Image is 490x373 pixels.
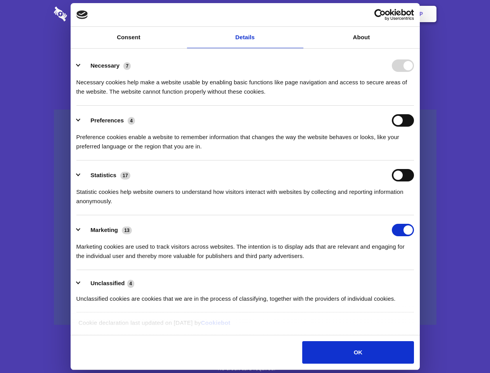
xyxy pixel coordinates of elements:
span: 13 [122,227,132,234]
a: Pricing [228,2,261,26]
div: Preference cookies enable a website to remember information that changes the way the website beha... [76,127,414,151]
a: Contact [315,2,350,26]
span: 4 [127,280,135,288]
span: 4 [128,117,135,125]
h4: Auto-redaction of sensitive data, encrypted data sharing and self-destructing private chats. Shar... [54,71,436,96]
button: Marketing (13) [76,224,137,236]
img: logo [76,10,88,19]
iframe: Drift Widget Chat Controller [451,334,481,364]
a: Cookiebot [201,319,230,326]
div: Cookie declaration last updated on [DATE] by [73,318,417,333]
button: Preferences (4) [76,114,140,127]
a: Details [187,27,303,48]
button: Necessary (7) [76,59,136,72]
div: Necessary cookies help make a website usable by enabling basic functions like page navigation and... [76,72,414,96]
h1: Eliminate Slack Data Loss. [54,35,436,63]
button: Statistics (17) [76,169,135,181]
span: 17 [120,172,130,180]
a: Wistia video thumbnail [54,110,436,325]
label: Preferences [90,117,124,124]
img: logo-wordmark-white-trans-d4663122ce5f474addd5e946df7df03e33cb6a1c49d2221995e7729f52c070b2.svg [54,7,120,21]
div: Marketing cookies are used to track visitors across websites. The intention is to display ads tha... [76,236,414,261]
span: 7 [123,62,131,70]
button: OK [302,341,414,364]
div: Unclassified cookies are cookies that we are in the process of classifying, together with the pro... [76,288,414,303]
a: Consent [71,27,187,48]
label: Marketing [90,227,118,233]
label: Necessary [90,62,119,69]
a: About [303,27,420,48]
div: Statistic cookies help website owners to understand how visitors interact with websites by collec... [76,181,414,206]
button: Unclassified (4) [76,279,139,288]
label: Statistics [90,172,116,178]
a: Usercentrics Cookiebot - opens in a new window [346,9,414,21]
a: Login [352,2,386,26]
